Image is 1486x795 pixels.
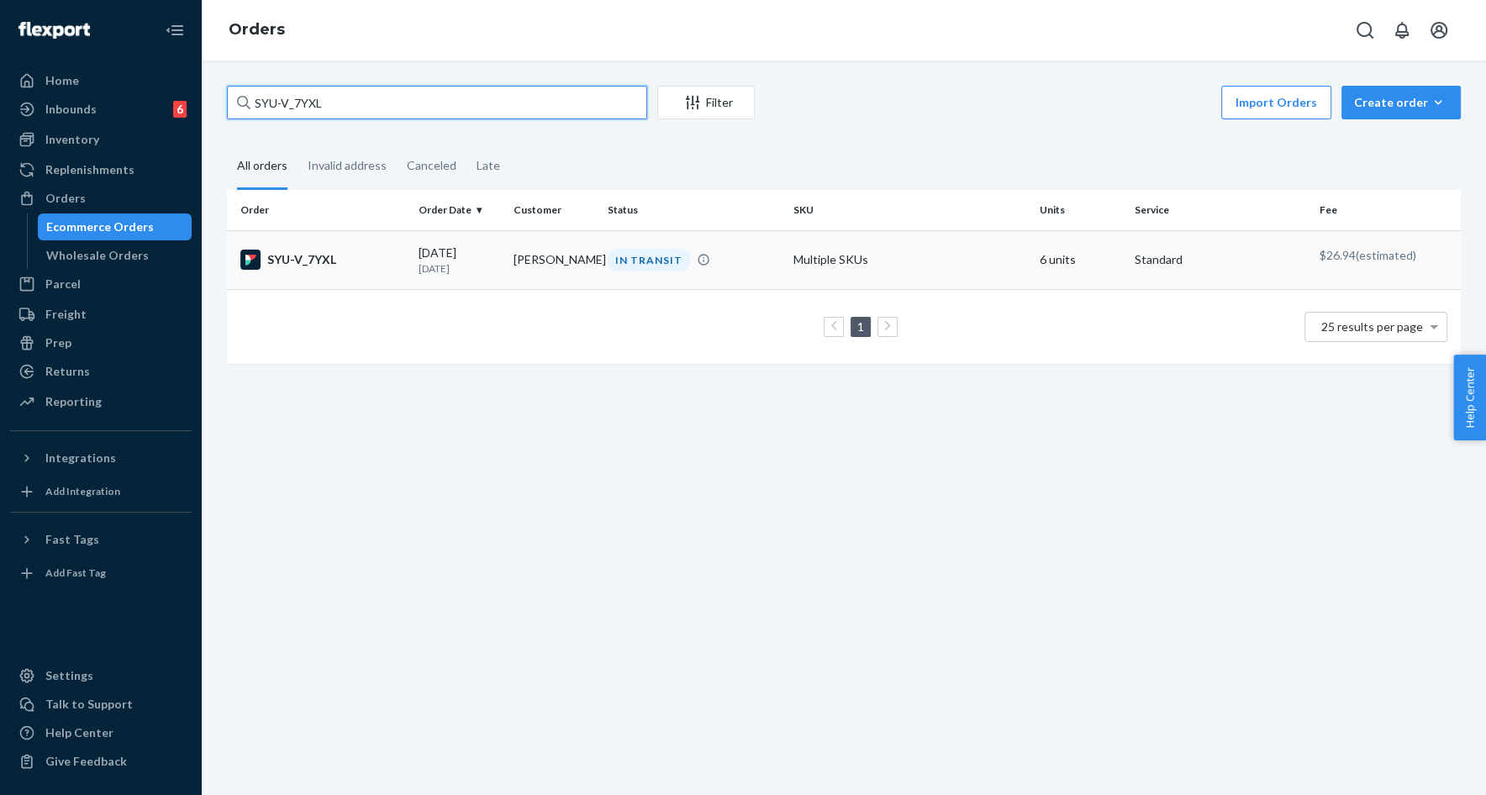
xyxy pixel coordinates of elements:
[10,388,192,415] a: Reporting
[45,450,116,466] div: Integrations
[227,190,412,230] th: Order
[10,478,192,505] a: Add Integration
[787,230,1034,289] td: Multiple SKUs
[1033,230,1128,289] td: 6 units
[1385,13,1419,47] button: Open notifications
[1320,247,1447,264] p: $26.94
[45,531,99,548] div: Fast Tags
[10,96,192,123] a: Inbounds6
[1313,190,1461,230] th: Fee
[18,22,90,39] img: Flexport logo
[854,319,867,334] a: Page 1 is your current page
[45,724,113,741] div: Help Center
[173,101,187,118] div: 6
[419,261,500,276] p: [DATE]
[45,696,133,713] div: Talk to Support
[1356,248,1416,262] span: (estimated)
[227,86,647,119] input: Search orders
[45,334,71,351] div: Prep
[45,667,93,684] div: Settings
[45,72,79,89] div: Home
[45,190,86,207] div: Orders
[1033,190,1128,230] th: Units
[45,276,81,292] div: Parcel
[10,301,192,328] a: Freight
[1341,86,1461,119] button: Create order
[657,86,755,119] button: Filter
[38,213,192,240] a: Ecommerce Orders
[229,20,285,39] a: Orders
[45,306,87,323] div: Freight
[407,144,456,187] div: Canceled
[10,358,192,385] a: Returns
[10,748,192,775] button: Give Feedback
[10,185,192,212] a: Orders
[215,6,298,55] ol: breadcrumbs
[38,242,192,269] a: Wholesale Orders
[1321,319,1423,334] span: 25 results per page
[658,94,754,111] div: Filter
[45,753,127,770] div: Give Feedback
[10,560,192,587] a: Add Fast Tag
[514,203,595,217] div: Customer
[1128,190,1313,230] th: Service
[45,161,134,178] div: Replenishments
[45,566,106,580] div: Add Fast Tag
[46,247,149,264] div: Wholesale Orders
[45,101,97,118] div: Inbounds
[1354,94,1448,111] div: Create order
[1422,13,1456,47] button: Open account menu
[46,218,154,235] div: Ecommerce Orders
[308,144,387,187] div: Invalid address
[419,245,500,276] div: [DATE]
[608,249,690,271] div: IN TRANSIT
[1348,13,1382,47] button: Open Search Box
[10,691,192,718] a: Talk to Support
[10,67,192,94] a: Home
[507,230,602,289] td: [PERSON_NAME]
[45,131,99,148] div: Inventory
[45,363,90,380] div: Returns
[10,719,192,746] a: Help Center
[158,13,192,47] button: Close Navigation
[237,144,287,190] div: All orders
[412,190,507,230] th: Order Date
[1135,251,1306,268] p: Standard
[601,190,786,230] th: Status
[10,662,192,689] a: Settings
[10,526,192,553] button: Fast Tags
[10,126,192,153] a: Inventory
[45,393,102,410] div: Reporting
[45,484,120,498] div: Add Integration
[240,250,405,270] div: SYU-V_7YXL
[477,144,500,187] div: Late
[787,190,1034,230] th: SKU
[10,445,192,471] button: Integrations
[1221,86,1331,119] button: Import Orders
[10,271,192,297] a: Parcel
[1453,355,1486,440] button: Help Center
[10,156,192,183] a: Replenishments
[10,329,192,356] a: Prep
